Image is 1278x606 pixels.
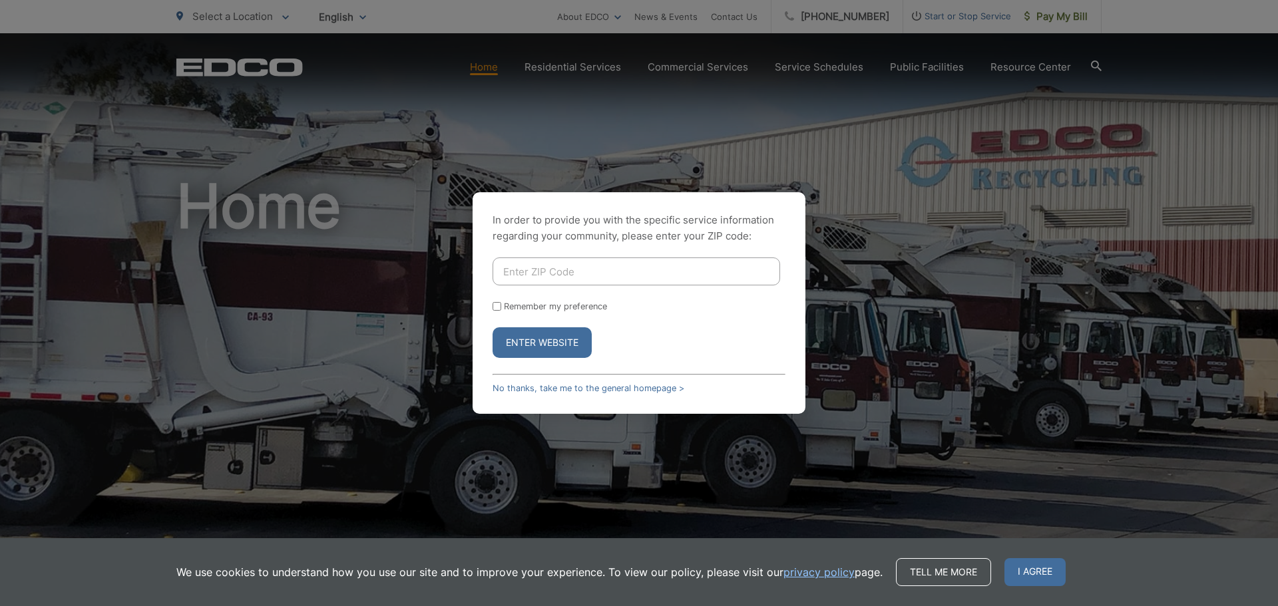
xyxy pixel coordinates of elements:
[493,257,780,285] input: Enter ZIP Code
[493,212,785,244] p: In order to provide you with the specific service information regarding your community, please en...
[493,327,592,358] button: Enter Website
[783,564,855,580] a: privacy policy
[504,301,607,311] label: Remember my preference
[176,564,883,580] p: We use cookies to understand how you use our site and to improve your experience. To view our pol...
[1004,558,1066,586] span: I agree
[896,558,991,586] a: Tell me more
[493,383,684,393] a: No thanks, take me to the general homepage >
